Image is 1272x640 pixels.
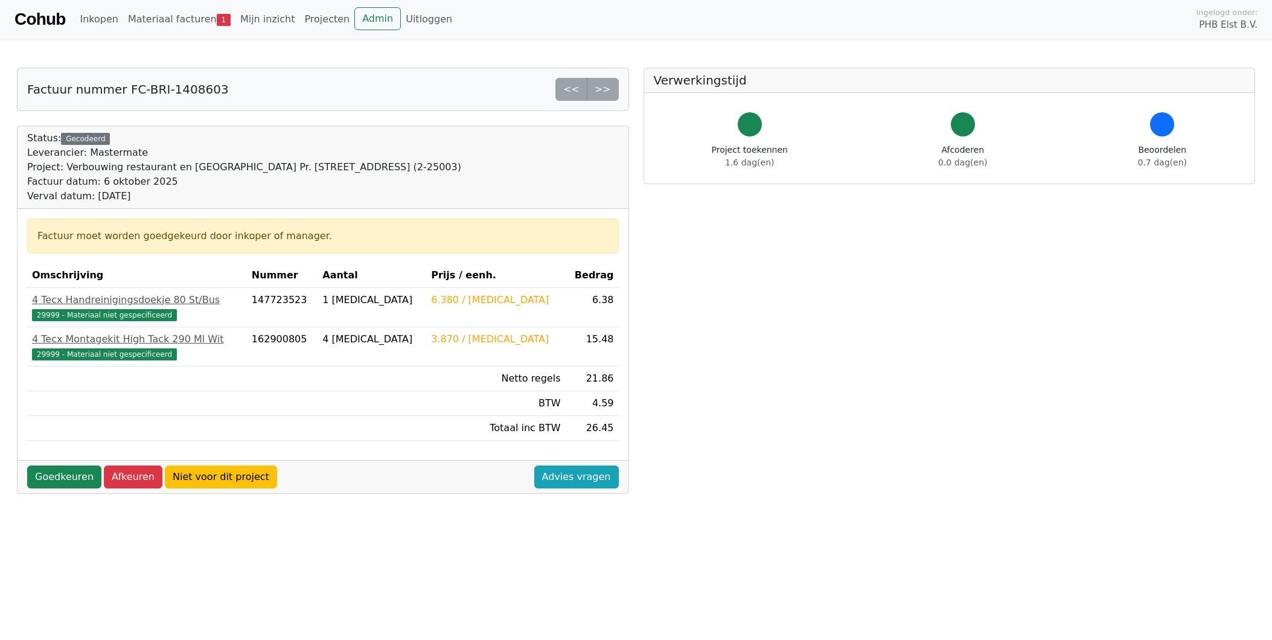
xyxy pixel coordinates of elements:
span: 0.0 dag(en) [938,158,987,167]
div: Project: Verbouwing restaurant en [GEOGRAPHIC_DATA] Pr. [STREET_ADDRESS] (2-25003) [27,160,461,174]
a: Admin [354,7,401,30]
span: 1.6 dag(en) [725,158,774,167]
div: Factuur moet worden goedgekeurd door inkoper of manager. [37,229,609,243]
span: 29999 - Materiaal niet gespecificeerd [32,348,177,360]
td: 15.48 [566,327,619,366]
span: 29999 - Materiaal niet gespecificeerd [32,309,177,321]
a: Uitloggen [401,7,457,31]
td: 162900805 [247,327,318,366]
div: 3.870 / [MEDICAL_DATA] [431,332,560,347]
div: 1 [MEDICAL_DATA] [322,293,421,307]
span: PHB Elst B.V. [1199,18,1258,32]
th: Bedrag [566,263,619,288]
a: Mijn inzicht [235,7,300,31]
a: Inkopen [75,7,123,31]
div: Afcoderen [938,144,987,169]
div: Status: [27,131,461,203]
div: Verval datum: [DATE] [27,189,461,203]
div: 4 Tecx Montagekit High Tack 290 Ml Wit [32,332,242,347]
a: Projecten [299,7,354,31]
div: Project toekennen [712,144,788,169]
td: 4.59 [566,391,619,416]
span: 1 [217,14,231,26]
div: 4 Tecx Handreinigingsdoekje 80 St/Bus [32,293,242,307]
td: 147723523 [247,288,318,327]
a: 4 Tecx Handreinigingsdoekje 80 St/Bus29999 - Materiaal niet gespecificeerd [32,293,242,322]
div: Beoordelen [1138,144,1187,169]
div: Factuur datum: 6 oktober 2025 [27,174,461,189]
a: Advies vragen [534,466,619,488]
td: Totaal inc BTW [426,416,565,441]
a: Goedkeuren [27,466,101,488]
h5: Verwerkingstijd [654,73,1245,88]
th: Aantal [318,263,426,288]
td: 26.45 [566,416,619,441]
a: Niet voor dit project [165,466,277,488]
td: 21.86 [566,366,619,391]
div: 6.380 / [MEDICAL_DATA] [431,293,560,307]
a: Afkeuren [104,466,162,488]
th: Omschrijving [27,263,247,288]
a: Materiaal facturen1 [123,7,235,31]
td: BTW [426,391,565,416]
a: 4 Tecx Montagekit High Tack 290 Ml Wit29999 - Materiaal niet gespecificeerd [32,332,242,361]
div: 4 [MEDICAL_DATA] [322,332,421,347]
th: Nummer [247,263,318,288]
a: Cohub [14,5,65,34]
div: Leverancier: Mastermate [27,146,461,160]
div: Gecodeerd [61,133,110,145]
td: 6.38 [566,288,619,327]
td: Netto regels [426,366,565,391]
th: Prijs / eenh. [426,263,565,288]
h5: Factuur nummer FC-BRI-1408603 [27,82,229,97]
span: 0.7 dag(en) [1138,158,1187,167]
span: Ingelogd onder: [1196,7,1258,18]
